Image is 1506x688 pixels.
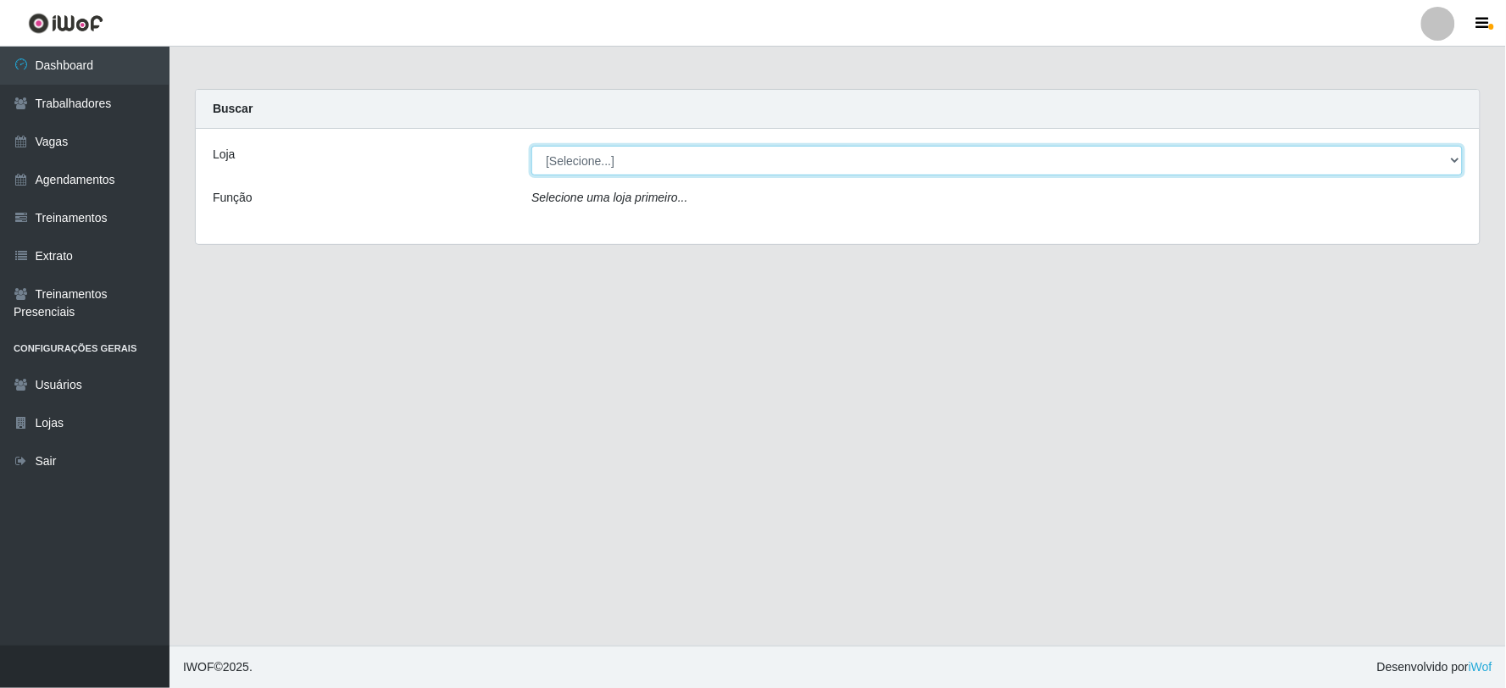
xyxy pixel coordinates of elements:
[1377,658,1492,676] span: Desenvolvido por
[213,102,253,115] strong: Buscar
[183,660,214,674] span: IWOF
[213,146,235,164] label: Loja
[183,658,253,676] span: © 2025 .
[213,189,253,207] label: Função
[531,191,687,204] i: Selecione uma loja primeiro...
[28,13,103,34] img: CoreUI Logo
[1469,660,1492,674] a: iWof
